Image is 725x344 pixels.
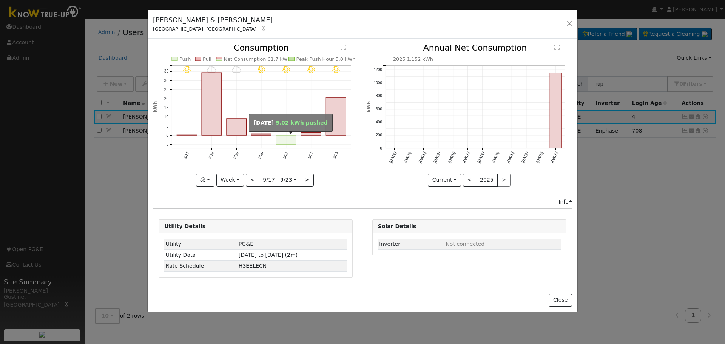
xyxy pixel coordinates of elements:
text: [DATE] [520,151,529,164]
text: [DATE] [418,151,426,164]
text: [DATE] [491,151,500,164]
text: 400 [376,120,382,124]
span: ID: 17293027, authorized: 09/17/25 [239,241,253,247]
i: 9/22 - Clear [307,66,315,73]
i: 9/18 - MostlyCloudy [207,66,216,73]
td: Inverter [378,239,444,250]
rect: onclick="" [202,73,222,135]
rect: onclick="" [326,98,346,136]
text: kWh [153,101,158,113]
div: Info [558,198,572,206]
text: [DATE] [432,151,441,164]
text: 35 [164,69,169,74]
span: [DATE] to [DATE] (2m) [239,252,298,258]
text: 5 [167,124,169,128]
rect: onclick="" [227,119,247,135]
text: 15 [164,106,169,110]
button: Week [216,174,244,187]
text: Consumption [234,43,289,52]
text: Pull [203,56,211,62]
td: Rate Schedule [164,261,237,271]
span: ID: null, authorized: None [446,241,484,247]
i: 9/19 - MostlyCloudy [232,66,241,73]
text: 9/23 [332,151,339,160]
span: [GEOGRAPHIC_DATA], [GEOGRAPHIC_DATA] [153,26,256,32]
i: 9/20 - Clear [258,66,265,73]
rect: onclick="" [251,134,271,136]
h5: [PERSON_NAME] & [PERSON_NAME] [153,15,273,25]
button: 9/17 - 9/23 [259,174,301,187]
button: 2025 [476,174,498,187]
button: Close [549,294,572,307]
button: < [463,174,476,187]
i: 9/17 - Clear [183,66,191,73]
text: 1000 [373,81,382,85]
text: 30 [164,79,169,83]
text: Net Consumption 61.7 kWh [224,56,291,62]
text: 0 [380,146,382,150]
strong: Solar Details [378,223,416,229]
strong: [DATE] [254,120,274,126]
text: 9/21 [282,151,289,160]
strong: Utility Details [164,223,205,229]
span: V [239,263,267,269]
text: Peak Push Hour 5.0 kWh [296,56,356,62]
text: 800 [376,94,382,98]
text: 200 [376,133,382,137]
text: 2025 1,152 kWh [393,56,433,62]
text: 600 [376,107,382,111]
button: > [301,174,314,187]
td: Utility Data [164,250,237,261]
text: Annual Net Consumption [423,43,527,52]
i: 9/21 - Clear [282,66,290,73]
a: Map [260,26,267,32]
text: [DATE] [550,151,558,164]
text: [DATE] [535,151,544,164]
text:  [341,44,346,50]
text: 0 [167,133,169,137]
text: 9/17 [183,151,190,160]
button: < [246,174,259,187]
text: [DATE] [447,151,456,164]
text: 10 [164,115,169,119]
text: [DATE] [462,151,470,164]
rect: onclick="" [177,135,197,136]
button: Current [428,174,461,187]
text: 1200 [373,68,382,72]
text: 9/18 [208,151,214,160]
text: 20 [164,97,169,101]
text: [DATE] [477,151,485,164]
circle: onclick="" [554,71,557,74]
text: kWh [366,101,372,113]
text: 9/20 [258,151,264,160]
rect: onclick="" [550,73,561,148]
rect: onclick="" [301,133,321,136]
span: 5.02 kWh pushed [276,120,328,126]
text: [DATE] [389,151,397,164]
text:  [554,44,560,50]
text: Push [179,56,191,62]
text: 25 [164,88,169,92]
rect: onclick="" [276,136,296,145]
text: 9/19 [233,151,239,160]
text: [DATE] [403,151,412,164]
i: 9/23 - Clear [332,66,340,73]
text: [DATE] [506,151,515,164]
text: -5 [165,143,168,147]
text: 9/22 [307,151,314,160]
td: Utility [164,239,237,250]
